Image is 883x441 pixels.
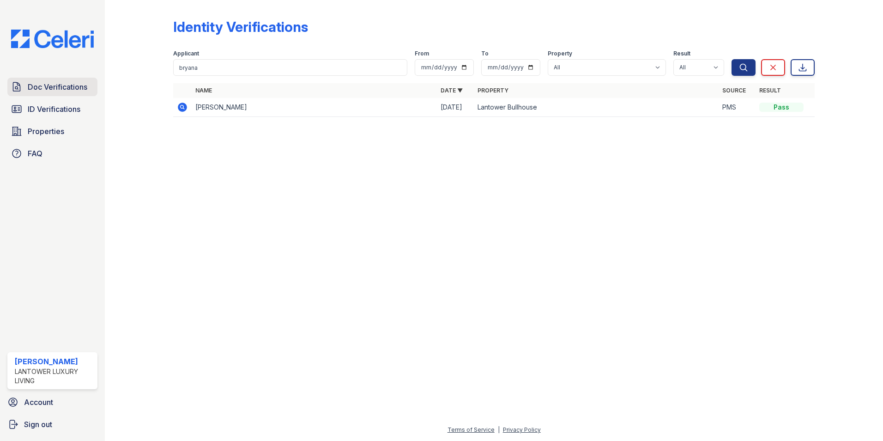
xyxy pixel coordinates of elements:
[7,144,97,163] a: FAQ
[4,393,101,411] a: Account
[15,356,94,367] div: [PERSON_NAME]
[759,87,781,94] a: Result
[7,100,97,118] a: ID Verifications
[7,78,97,96] a: Doc Verifications
[481,50,489,57] label: To
[28,126,64,137] span: Properties
[673,50,690,57] label: Result
[759,103,804,112] div: Pass
[415,50,429,57] label: From
[15,367,94,386] div: Lantower Luxury Living
[4,415,101,434] a: Sign out
[28,104,80,115] span: ID Verifications
[437,98,474,117] td: [DATE]
[173,50,199,57] label: Applicant
[498,426,500,433] div: |
[448,426,495,433] a: Terms of Service
[195,87,212,94] a: Name
[4,30,101,48] img: CE_Logo_Blue-a8612792a0a2168367f1c8372b55b34899dd931a85d93a1a3d3e32e68fde9ad4.png
[24,397,53,408] span: Account
[548,50,572,57] label: Property
[722,87,746,94] a: Source
[478,87,508,94] a: Property
[24,419,52,430] span: Sign out
[28,81,87,92] span: Doc Verifications
[173,18,308,35] div: Identity Verifications
[719,98,756,117] td: PMS
[474,98,719,117] td: Lantower Bullhouse
[503,426,541,433] a: Privacy Policy
[28,148,42,159] span: FAQ
[7,122,97,141] a: Properties
[173,59,407,76] input: Search by name or phone number
[441,87,463,94] a: Date ▼
[192,98,437,117] td: [PERSON_NAME]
